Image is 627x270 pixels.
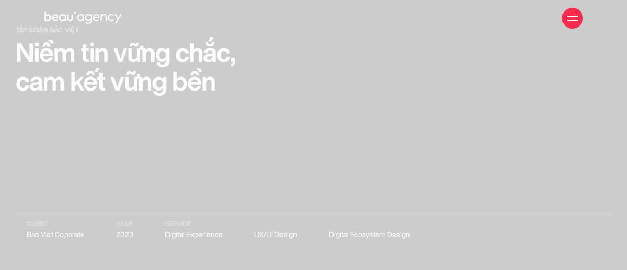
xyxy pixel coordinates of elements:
p: Digital Ecosystem Design [329,229,410,241]
p: Bao Viet Coporate [27,229,84,241]
h1: Niềm tin vững chắc, cam kết vững bền [16,38,310,96]
span: Year [116,221,133,227]
span: Client [27,221,84,227]
p: 2023 [116,229,133,241]
p: Digital Experience [165,229,223,241]
p: UX/UI Design [254,229,297,241]
span: Service [165,221,223,227]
